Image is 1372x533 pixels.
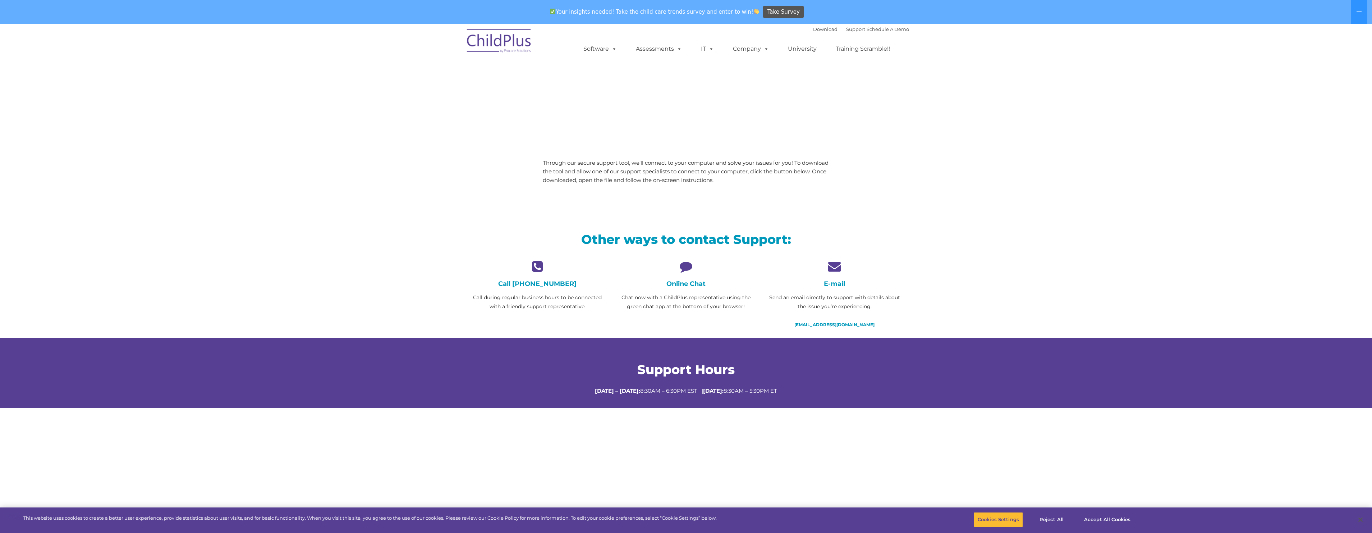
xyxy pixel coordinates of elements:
[813,26,838,32] a: Download
[629,42,689,56] a: Assessments
[766,280,903,288] h4: E-mail
[703,387,724,394] strong: [DATE]:
[974,512,1023,527] button: Cookies Settings
[23,515,717,522] div: This website uses cookies to create a better user experience, provide statistics about user visit...
[576,42,624,56] a: Software
[794,322,875,327] a: [EMAIL_ADDRESS][DOMAIN_NAME]
[1353,512,1368,528] button: Close
[547,5,762,19] span: Your insights needed! Take the child care trends survey and enter to win!
[463,24,535,60] img: ChildPlus by Procare Solutions
[846,26,865,32] a: Support
[469,293,606,311] p: Call during regular business hours to be connected with a friendly support representative.
[766,293,903,311] p: Send an email directly to support with details about the issue you’re experiencing.
[867,26,909,32] a: Schedule A Demo
[637,362,735,377] span: Support Hours
[595,387,640,394] strong: [DATE] – [DATE]:
[1029,512,1074,527] button: Reject All
[781,42,824,56] a: University
[829,42,897,56] a: Training Scramble!!
[469,280,606,288] h4: Call [PHONE_NUMBER]
[767,6,800,18] span: Take Survey
[543,159,829,184] p: Through our secure support tool, we’ll connect to your computer and solve your issues for you! To...
[726,42,776,56] a: Company
[694,42,721,56] a: IT
[754,9,759,14] img: 👏
[763,6,804,18] a: Take Survey
[617,280,755,288] h4: Online Chat
[1080,512,1134,527] button: Accept All Cookies
[550,9,555,14] img: ✅
[595,387,777,394] span: 8:30AM – 6:30PM EST | 8:30AM – 5:30PM ET
[469,231,904,247] h2: Other ways to contact Support:
[813,26,909,32] font: |
[617,293,755,311] p: Chat now with a ChildPlus representative using the green chat app at the bottom of your browser!
[469,76,738,97] span: LiveSupport with SplashTop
